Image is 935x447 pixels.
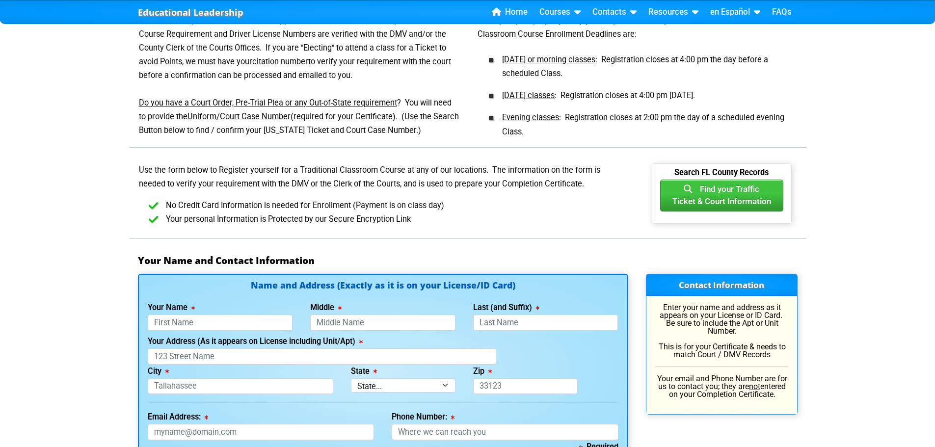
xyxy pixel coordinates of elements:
u: [DATE] or morning classes [502,55,595,64]
p: Please be complete and accurate - can be provided until Course Requirement and Driver License Num... [138,14,459,137]
u: [DATE] classes [502,91,555,100]
p: To help us plan properly,verify your requirement and pre-order a course certificate, Classroom Co... [477,14,798,41]
u: Do you have a Court Order, Pre-Trial Plea or any Out-of-State requirement [139,98,397,107]
input: First Name [148,315,293,331]
label: Phone Number: [392,413,454,421]
input: Last Name [473,315,618,331]
a: Contacts [588,5,641,20]
a: en Español [706,5,764,20]
p: Use the form below to Register yourself for a Traditional Classroom Course at any of our location... [138,163,628,191]
b: Search FL County Records [674,168,769,185]
u: Uniform/Court Case Number [187,112,291,121]
a: Home [488,5,532,20]
u: citation number [252,57,308,66]
a: Resources [644,5,702,20]
a: Educational Leadership [138,4,243,21]
label: Last (and Suffix) [473,304,539,312]
a: FAQs [768,5,796,20]
label: City [148,368,169,375]
label: Email Address: [148,413,208,421]
input: Tallahassee [148,378,334,394]
button: Find your TrafficTicket & Court Information [660,180,783,212]
p: Your email and Phone Number are for us to contact you; they are entered on your Completion Certif... [655,375,788,398]
u: No Appointment Confirmation [262,16,368,25]
li: : Registration closes at 4:00 pm the day before a scheduled Class. [492,49,798,81]
a: Courses [535,5,585,20]
label: Middle [310,304,342,312]
li: : Registration closes at 4:00 pm [DATE]. [492,81,798,103]
input: Middle Name [310,315,455,331]
input: 123 Street Name [148,348,496,365]
li: Your personal Information is Protected by our Secure Encryption Link [154,212,628,227]
label: Your Address (As it appears on License including Unit/Apt) [148,338,363,345]
label: Zip [473,368,492,375]
u: not [749,382,760,391]
input: Where we can reach you [392,424,618,440]
label: State [351,368,377,375]
input: myname@domain.com [148,424,374,440]
h3: Contact Information [646,274,797,296]
p: Enter your name and address as it appears on your License or ID Card. Be sure to include the Apt ... [655,304,788,359]
u: Evening classes [502,113,559,122]
li: : Registration closes at 2:00 pm the day of a scheduled evening Class. [492,103,798,139]
h3: Your Name and Contact Information [138,255,798,266]
li: No Credit Card Information is needed for Enrollment (Payment is on class day) [154,199,628,213]
input: 33123 [473,378,578,394]
h4: Name and Address (Exactly as it is on your License/ID Card) [148,281,618,289]
label: Your Name [148,304,195,312]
